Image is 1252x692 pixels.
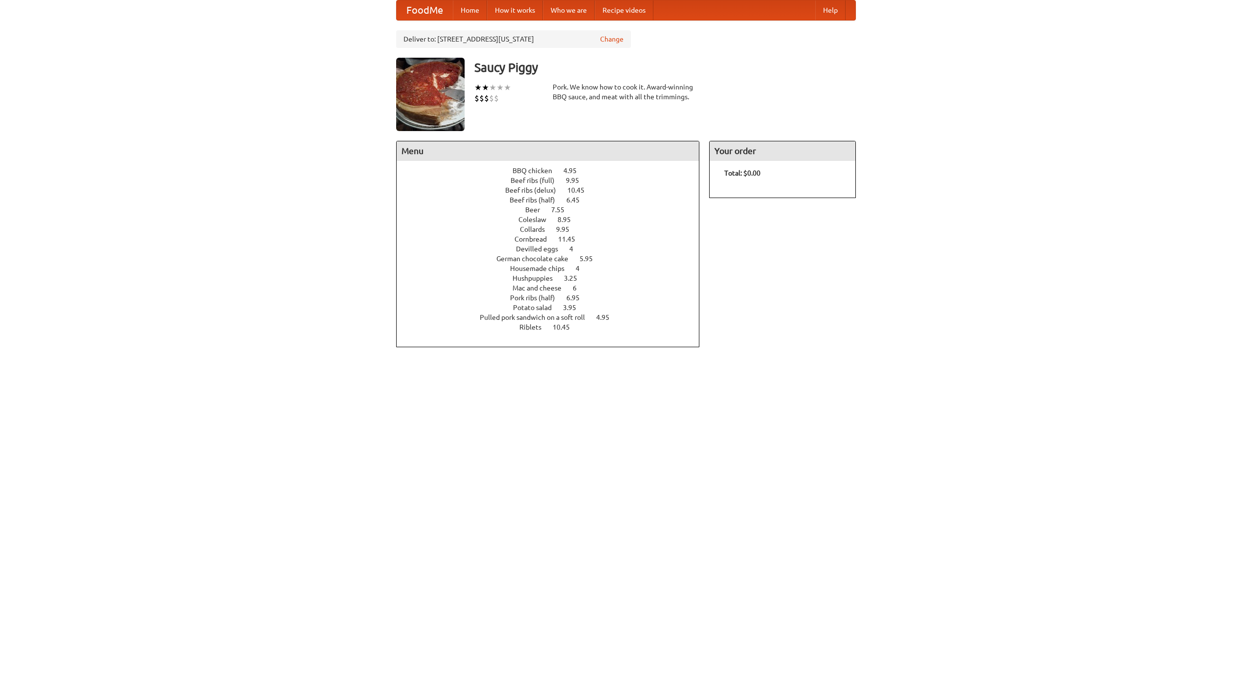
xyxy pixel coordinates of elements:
a: Potato salad 3.95 [513,304,594,312]
a: Help [815,0,846,20]
li: ★ [504,82,511,93]
span: 10.45 [567,186,594,194]
a: BBQ chicken 4.95 [513,167,595,175]
span: 7.55 [551,206,574,214]
li: $ [479,93,484,104]
span: 4.95 [596,313,619,321]
li: $ [474,93,479,104]
span: Beer [525,206,550,214]
img: angular.jpg [396,58,465,131]
a: Change [600,34,624,44]
a: Beef ribs (delux) 10.45 [505,186,603,194]
span: Collards [520,225,555,233]
span: 3.25 [564,274,587,282]
div: Deliver to: [STREET_ADDRESS][US_STATE] [396,30,631,48]
span: 6.45 [566,196,589,204]
span: Riblets [519,323,551,331]
li: ★ [482,82,489,93]
span: 5.95 [580,255,603,263]
span: 4.95 [563,167,586,175]
a: Who we are [543,0,595,20]
a: How it works [487,0,543,20]
span: German chocolate cake [496,255,578,263]
span: 4 [576,265,589,272]
a: Housemade chips 4 [510,265,598,272]
span: 11.45 [558,235,585,243]
span: Housemade chips [510,265,574,272]
span: 4 [569,245,583,253]
a: Beef ribs (half) 6.45 [510,196,598,204]
b: Total: $0.00 [724,169,760,177]
span: Beef ribs (half) [510,196,565,204]
li: $ [494,93,499,104]
span: Beef ribs (full) [511,177,564,184]
span: 9.95 [556,225,579,233]
a: Beef ribs (full) 9.95 [511,177,597,184]
span: Pulled pork sandwich on a soft roll [480,313,595,321]
a: Riblets 10.45 [519,323,588,331]
a: FoodMe [397,0,453,20]
li: ★ [496,82,504,93]
li: $ [489,93,494,104]
a: Home [453,0,487,20]
span: Devilled eggs [516,245,568,253]
a: Cornbread 11.45 [514,235,593,243]
li: $ [484,93,489,104]
span: 9.95 [566,177,589,184]
a: Mac and cheese 6 [513,284,595,292]
a: Devilled eggs 4 [516,245,591,253]
li: ★ [489,82,496,93]
span: Pork ribs (half) [510,294,565,302]
span: Coleslaw [518,216,556,223]
a: Pork ribs (half) 6.95 [510,294,598,302]
h3: Saucy Piggy [474,58,856,77]
h4: Your order [710,141,855,161]
a: Collards 9.95 [520,225,587,233]
a: Hushpuppies 3.25 [513,274,595,282]
span: 6 [573,284,586,292]
span: 10.45 [553,323,580,331]
span: Mac and cheese [513,284,571,292]
a: Recipe videos [595,0,653,20]
li: ★ [474,82,482,93]
a: Pulled pork sandwich on a soft roll 4.95 [480,313,627,321]
div: Pork. We know how to cook it. Award-winning BBQ sauce, and meat with all the trimmings. [553,82,699,102]
span: 3.95 [563,304,586,312]
a: Beer 7.55 [525,206,582,214]
span: Beef ribs (delux) [505,186,566,194]
h4: Menu [397,141,699,161]
span: Potato salad [513,304,561,312]
span: 8.95 [558,216,581,223]
span: 6.95 [566,294,589,302]
span: BBQ chicken [513,167,562,175]
a: Coleslaw 8.95 [518,216,589,223]
span: Hushpuppies [513,274,562,282]
span: Cornbread [514,235,557,243]
a: German chocolate cake 5.95 [496,255,611,263]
